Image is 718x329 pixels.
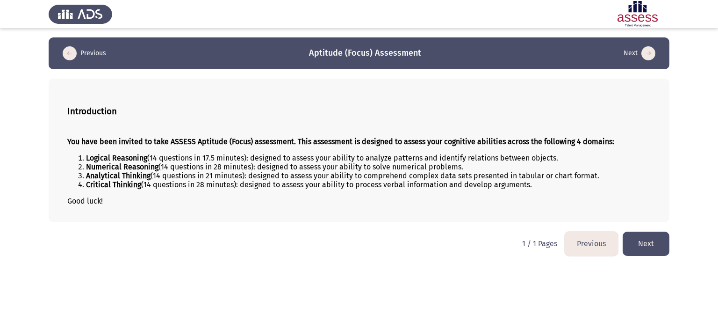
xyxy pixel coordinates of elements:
strong: Logical Reasoning [86,154,147,162]
b: Analytical Thinking [86,171,151,180]
li: (14 questions in 28 minutes): designed to assess your ability to process verbal information and d... [86,180,651,189]
button: load previous page [60,46,109,61]
button: load previous page [565,232,618,256]
button: load next page [621,46,658,61]
li: (14 questions in 17.5 minutes): designed to assess your ability to analyze patterns and identify ... [86,154,651,162]
li: (14 questions in 21 minutes): designed to assess your ability to comprehend complex data sets pre... [86,171,651,180]
b: Critical Thinking [86,180,141,189]
img: Assess Talent Management logo [49,1,112,27]
p: 1 / 1 Pages [522,239,557,248]
p: Good luck! [67,197,651,205]
h3: Aptitude (Focus) Assessment [309,47,421,59]
strong: Numerical Reasoning [86,162,158,171]
button: load next page [623,232,669,256]
strong: You have been invited to take ASSESS Aptitude (Focus) assessment. This assessment is designed to ... [67,137,614,146]
b: Introduction [67,106,117,117]
li: (14 questions in 28 minutes): designed to assess your ability to solve numerical problems. [86,162,651,171]
img: Assessment logo of ASSESS Focus 4 Module Assessment (EN/AR) (Basic - IB) [606,1,669,27]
